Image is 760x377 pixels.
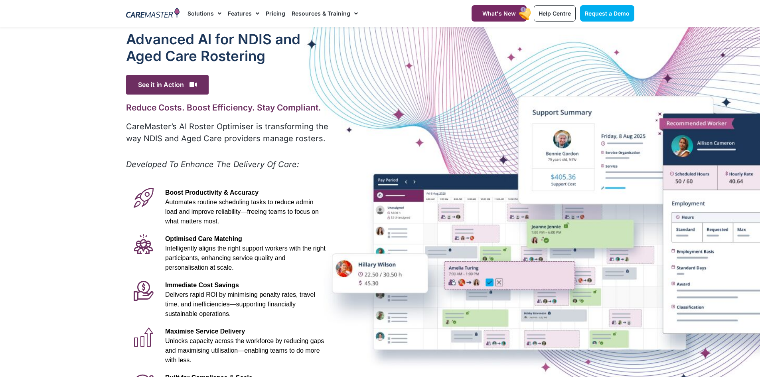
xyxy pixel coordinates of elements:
span: What's New [482,10,516,17]
span: Optimised Care Matching [165,235,242,242]
span: Intelligently aligns the right support workers with the right participants, enhancing service qua... [165,245,326,271]
img: CareMaster Logo [126,8,180,20]
span: Immediate Cost Savings [165,282,239,288]
span: Delivers rapid ROI by minimising penalty rates, travel time, and inefficiencies—supporting financ... [165,291,315,317]
span: Maximise Service Delivery [165,328,245,335]
h2: Reduce Costs. Boost Efficiency. Stay Compliant. [126,103,330,113]
span: Help Centre [539,10,571,17]
a: Help Centre [534,5,576,22]
a: What's New [472,5,527,22]
em: Developed To Enhance The Delivery Of Care: [126,160,299,169]
p: CareMaster’s AI Roster Optimiser is transforming the way NDIS and Aged Care providers manage rost... [126,120,330,144]
span: Boost Productivity & Accuracy [165,189,259,196]
span: Unlocks capacity across the workforce by reducing gaps and maximising utilisation—enabling teams ... [165,338,324,363]
h1: Advanced Al for NDIS and Aged Care Rostering [126,31,330,64]
span: See it in Action [126,75,209,95]
span: Request a Demo [585,10,630,17]
a: Request a Demo [580,5,634,22]
span: Automates routine scheduling tasks to reduce admin load and improve reliability—freeing teams to ... [165,199,319,225]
